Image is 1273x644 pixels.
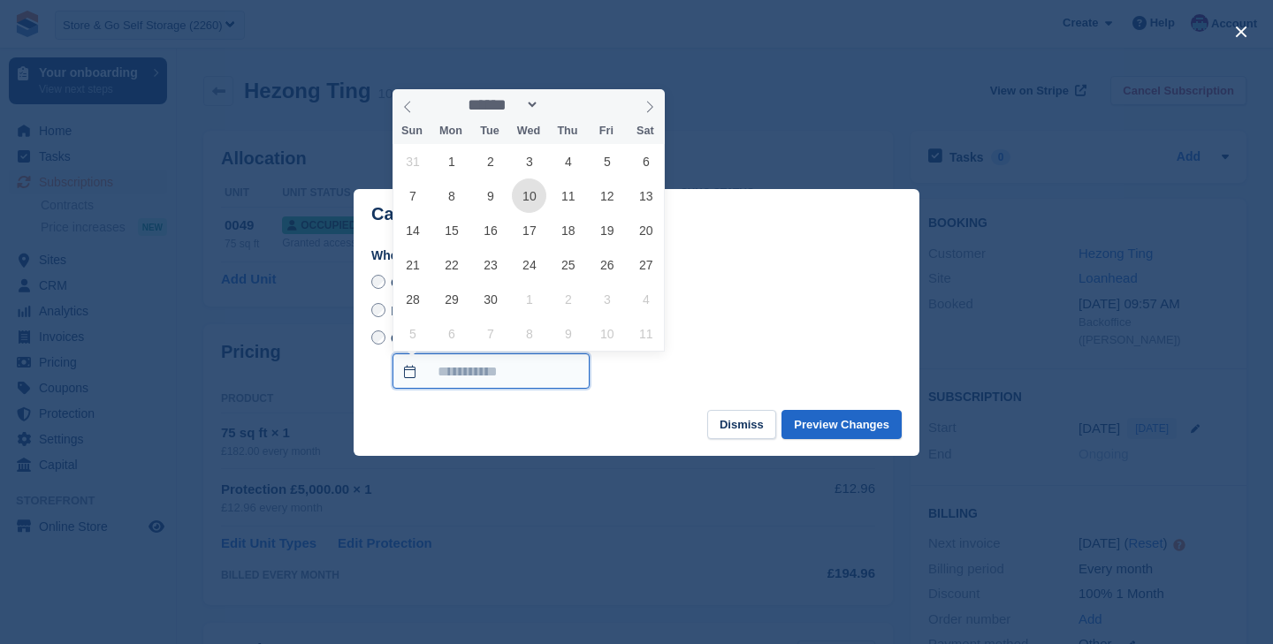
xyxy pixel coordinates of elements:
span: September 5, 2025 [590,144,624,178]
span: September 8, 2025 [434,178,469,213]
span: October 2, 2025 [551,282,585,316]
span: September 29, 2025 [434,282,469,316]
span: Sat [626,125,665,137]
span: September 12, 2025 [590,178,624,213]
span: September 19, 2025 [590,213,624,247]
select: Month [462,95,540,114]
span: September 1, 2025 [434,144,469,178]
input: Immediately [371,303,385,317]
span: October 7, 2025 [473,316,507,351]
button: Dismiss [707,410,776,439]
span: September 17, 2025 [512,213,546,247]
span: September 27, 2025 [629,247,663,282]
span: Thu [548,125,587,137]
input: On a custom date [393,353,590,389]
span: September 15, 2025 [434,213,469,247]
span: September 24, 2025 [512,247,546,282]
span: October 8, 2025 [512,316,546,351]
span: September 22, 2025 [434,247,469,282]
span: Mon [431,125,470,137]
span: On a custom date [391,331,489,345]
span: October 1, 2025 [512,282,546,316]
span: September 3, 2025 [512,144,546,178]
span: October 11, 2025 [629,316,663,351]
input: Cancel at end of term - [DATE] [371,275,385,289]
span: September 18, 2025 [551,213,585,247]
input: Year [539,95,595,114]
span: October 4, 2025 [629,282,663,316]
span: September 9, 2025 [473,178,507,213]
span: October 9, 2025 [551,316,585,351]
span: September 16, 2025 [473,213,507,247]
span: September 23, 2025 [473,247,507,282]
span: September 30, 2025 [473,282,507,316]
span: Immediately [391,304,457,318]
span: Sun [393,125,431,137]
span: September 21, 2025 [395,247,430,282]
button: close [1227,18,1255,46]
span: September 2, 2025 [473,144,507,178]
input: On a custom date [371,330,385,345]
button: Preview Changes [781,410,902,439]
span: September 26, 2025 [590,247,624,282]
span: September 4, 2025 [551,144,585,178]
span: September 28, 2025 [395,282,430,316]
label: When do you want to cancel the subscription? [371,246,902,265]
span: October 3, 2025 [590,282,624,316]
span: Fri [587,125,626,137]
span: October 10, 2025 [590,316,624,351]
p: Cancel Subscription [371,204,542,224]
span: Wed [509,125,548,137]
span: August 31, 2025 [395,144,430,178]
span: September 6, 2025 [629,144,663,178]
span: September 7, 2025 [395,178,430,213]
span: September 25, 2025 [551,247,585,282]
span: September 10, 2025 [512,178,546,213]
span: Tue [470,125,509,137]
span: September 14, 2025 [395,213,430,247]
span: Cancel at end of term - [DATE] [391,276,559,290]
span: October 6, 2025 [434,316,469,351]
span: September 13, 2025 [629,178,663,213]
span: October 5, 2025 [395,316,430,351]
span: September 11, 2025 [551,178,585,213]
span: September 20, 2025 [629,213,663,247]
